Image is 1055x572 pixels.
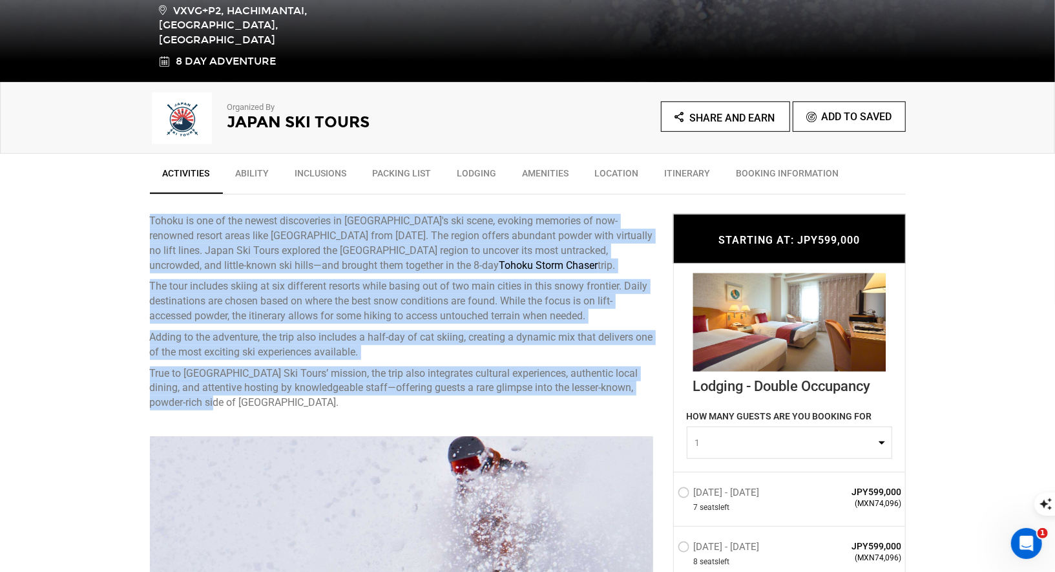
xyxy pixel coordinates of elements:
h2: Japan Ski Tours [227,114,492,131]
button: 1 [687,427,892,459]
a: Lodging [444,160,510,193]
span: s [715,502,719,513]
span: Share and Earn [689,112,775,124]
span: JPY599,000 [808,540,902,553]
span: STARTING AT: JPY599,000 [718,234,860,246]
span: 8 [694,556,698,567]
span: s [715,556,719,567]
span: (MXN74,096) [808,498,902,509]
strong: Tohoku Storm Chaser [499,259,598,271]
img: b94d3dee0bcc0154e69e3cc0b0b0eff8.jpg [693,273,886,371]
div: Lodging - Double Occupancy [693,371,886,396]
span: seat left [700,556,730,567]
p: The tour includes skiing at six different resorts while basing out of two main cities in this sno... [150,279,654,324]
p: Tohoku is one of the newest discoveries in [GEOGRAPHIC_DATA]'s ski scene, evoking memories of now... [150,214,654,273]
span: Add To Saved [822,111,892,123]
span: 7 [694,502,698,513]
span: VXVG+P2, Hachimantai, [GEOGRAPHIC_DATA], [GEOGRAPHIC_DATA] [160,3,344,48]
label: [DATE] - [DATE] [678,487,763,502]
a: Location [582,160,652,193]
a: Amenities [510,160,582,193]
label: [DATE] - [DATE] [678,541,763,556]
a: Activities [150,160,223,194]
span: 1 [695,436,875,449]
a: Inclusions [282,160,360,193]
a: Packing List [360,160,444,193]
p: Organized By [227,101,492,114]
p: Adding to the adventure, the trip also includes a half-day of cat skiing, creating a dynamic mix ... [150,330,654,360]
a: Itinerary [652,160,724,193]
label: HOW MANY GUESTS ARE YOU BOOKING FOR [687,410,872,427]
a: Ability [223,160,282,193]
p: True to [GEOGRAPHIC_DATA] Ski Tours’ mission, the trip also integrates cultural experiences, auth... [150,366,654,411]
img: f70ec555913a46bce1748618043a7c2a.png [150,92,214,144]
span: seat left [700,502,730,513]
span: JPY599,000 [808,485,902,498]
span: (MXN74,096) [808,553,902,564]
span: 8 Day Adventure [176,54,277,69]
a: BOOKING INFORMATION [724,160,852,193]
iframe: Intercom live chat [1011,528,1042,559]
